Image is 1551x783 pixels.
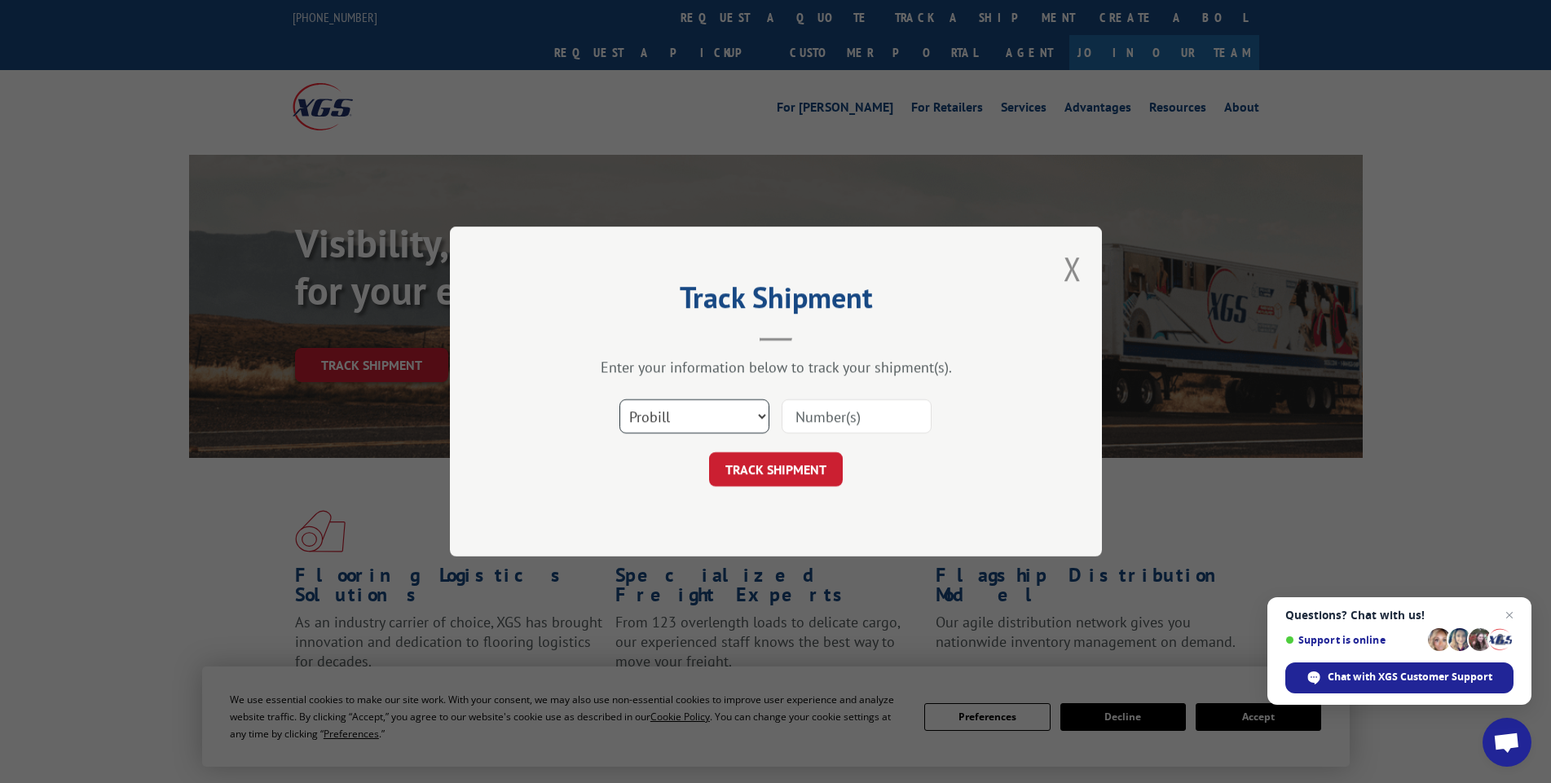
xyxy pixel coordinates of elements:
[709,452,843,486] button: TRACK SHIPMENT
[1328,670,1492,684] span: Chat with XGS Customer Support
[782,399,932,433] input: Number(s)
[531,286,1020,317] h2: Track Shipment
[1500,605,1519,625] span: Close chat
[1285,609,1514,622] span: Questions? Chat with us!
[1285,662,1514,693] div: Chat with XGS Customer Support
[531,358,1020,376] div: Enter your information below to track your shipment(s).
[1064,247,1082,290] button: Close modal
[1483,718,1531,767] div: Open chat
[1285,634,1422,646] span: Support is online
